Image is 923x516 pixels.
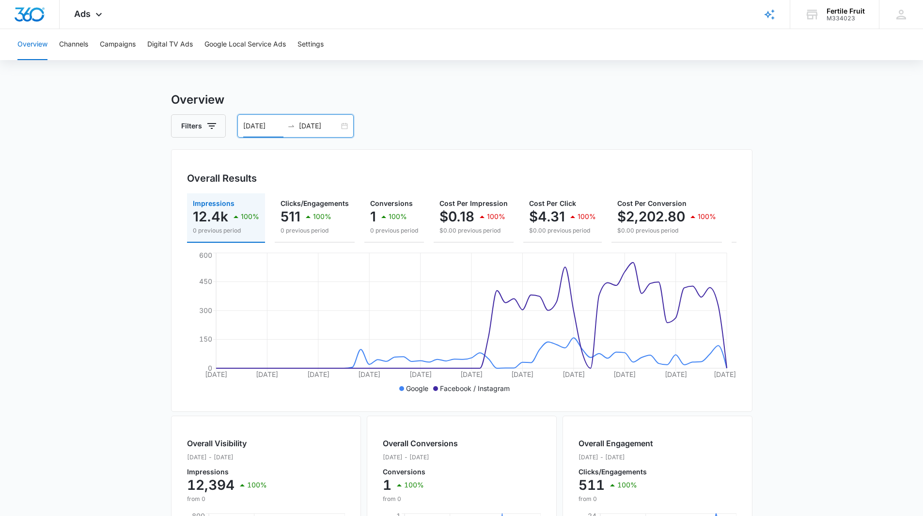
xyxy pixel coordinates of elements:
[17,29,47,60] button: Overview
[208,364,212,372] tspan: 0
[299,121,339,131] input: End date
[59,29,88,60] button: Channels
[617,226,716,235] p: $0.00 previous period
[579,469,653,475] p: Clicks/Engagements
[370,226,418,235] p: 0 previous period
[579,495,653,503] p: from 0
[287,122,295,130] span: to
[193,226,259,235] p: 0 previous period
[613,370,636,378] tspan: [DATE]
[578,213,596,220] p: 100%
[617,199,687,207] span: Cost Per Conversion
[406,383,428,393] p: Google
[617,209,685,224] p: $2,202.80
[204,29,286,60] button: Google Local Service Ads
[74,9,91,19] span: Ads
[529,226,596,235] p: $0.00 previous period
[100,29,136,60] button: Campaigns
[579,438,653,449] h2: Overall Engagement
[664,370,687,378] tspan: [DATE]
[193,209,228,224] p: 12.4k
[409,370,431,378] tspan: [DATE]
[460,370,483,378] tspan: [DATE]
[199,335,212,343] tspan: 150
[698,213,716,220] p: 100%
[827,7,865,15] div: account name
[383,453,458,462] p: [DATE] - [DATE]
[187,453,267,462] p: [DATE] - [DATE]
[529,199,576,207] span: Cost Per Click
[187,438,267,449] h2: Overall Visibility
[187,469,267,475] p: Impressions
[247,482,267,488] p: 100%
[440,383,510,393] p: Facebook / Instagram
[199,251,212,259] tspan: 600
[579,453,653,462] p: [DATE] - [DATE]
[511,370,533,378] tspan: [DATE]
[358,370,380,378] tspan: [DATE]
[529,209,565,224] p: $4.31
[199,277,212,285] tspan: 450
[404,482,424,488] p: 100%
[199,306,212,314] tspan: 300
[187,495,267,503] p: from 0
[383,469,458,475] p: Conversions
[287,122,295,130] span: swap-right
[307,370,329,378] tspan: [DATE]
[383,495,458,503] p: from 0
[487,213,505,220] p: 100%
[383,477,391,493] p: 1
[187,477,235,493] p: 12,394
[383,438,458,449] h2: Overall Conversions
[171,114,226,138] button: Filters
[439,209,474,224] p: $0.18
[562,370,584,378] tspan: [DATE]
[205,370,227,378] tspan: [DATE]
[256,370,278,378] tspan: [DATE]
[281,209,300,224] p: 511
[617,482,637,488] p: 100%
[297,29,324,60] button: Settings
[370,199,413,207] span: Conversions
[171,91,752,109] h3: Overview
[281,199,349,207] span: Clicks/Engagements
[147,29,193,60] button: Digital TV Ads
[579,477,605,493] p: 511
[827,15,865,22] div: account id
[243,121,283,131] input: Start date
[281,226,349,235] p: 0 previous period
[193,199,235,207] span: Impressions
[241,213,259,220] p: 100%
[313,213,331,220] p: 100%
[389,213,407,220] p: 100%
[370,209,376,224] p: 1
[187,171,257,186] h3: Overall Results
[714,370,736,378] tspan: [DATE]
[439,226,508,235] p: $0.00 previous period
[439,199,508,207] span: Cost Per Impression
